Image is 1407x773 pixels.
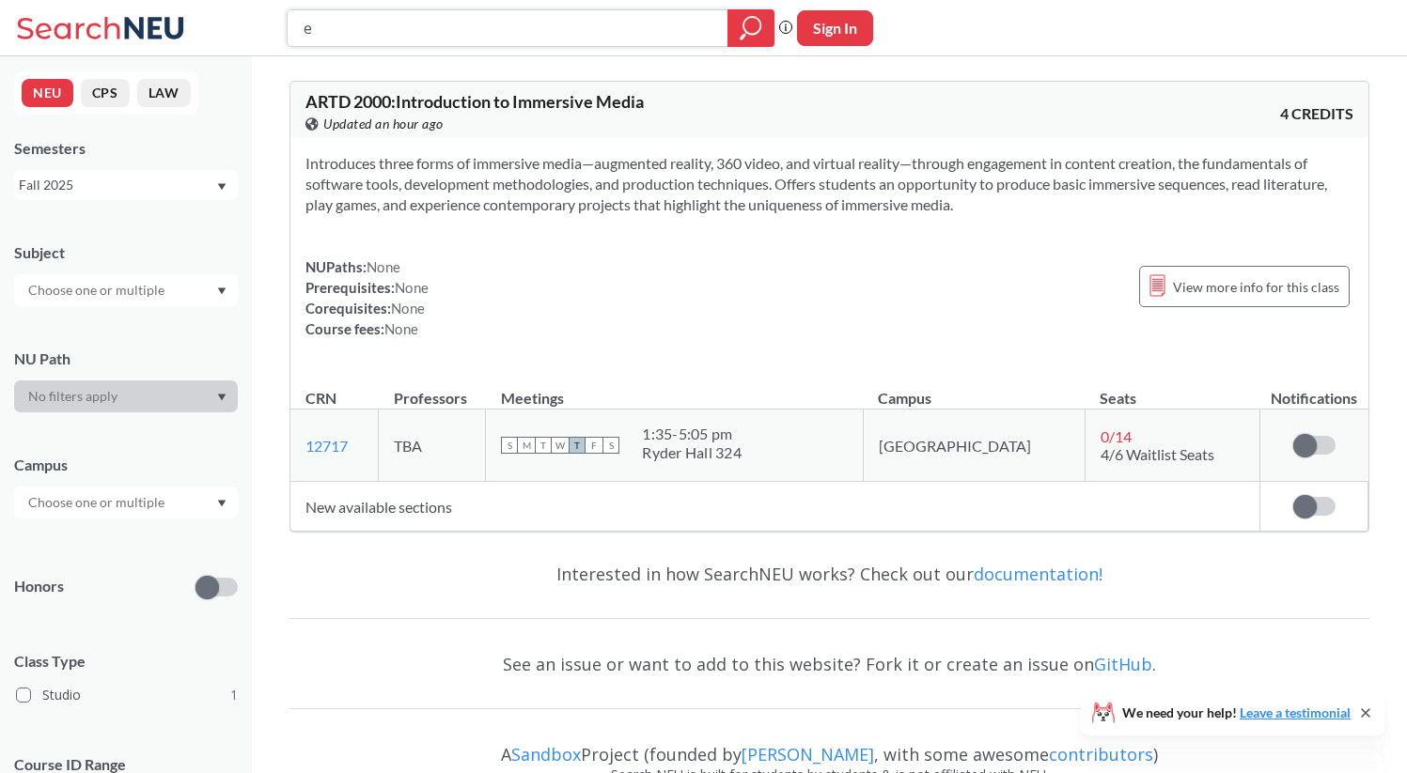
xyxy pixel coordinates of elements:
div: A Project (founded by , with some awesome ) [289,727,1369,765]
span: Class Type [14,651,238,672]
div: See an issue or want to add to this website? Fork it or create an issue on . [289,637,1369,691]
span: 4/6 Waitlist Seats [1101,445,1214,463]
th: Notifications [1260,369,1368,410]
div: Fall 2025Dropdown arrow [14,170,238,200]
span: None [384,320,418,337]
td: TBA [379,410,486,482]
section: Introduces three forms of immersive media—augmented reality, 360 video, and virtual reality—throu... [305,153,1353,215]
span: None [391,300,425,317]
button: NEU [22,79,73,107]
div: Campus [14,455,238,475]
a: contributors [1049,743,1153,765]
button: LAW [137,79,191,107]
svg: Dropdown arrow [217,394,227,401]
div: Interested in how SearchNEU works? Check out our [289,547,1369,601]
span: ARTD 2000 : Introduction to Immersive Media [305,91,644,112]
div: Semesters [14,138,238,159]
button: CPS [81,79,130,107]
th: Professors [379,369,486,410]
div: CRN [305,388,336,409]
div: Ryder Hall 324 [642,443,742,462]
span: We need your help! [1122,706,1351,719]
svg: magnifying glass [740,15,762,41]
input: Class, professor, course number, "phrase" [302,12,714,44]
span: W [552,437,569,454]
p: Honors [14,576,64,597]
div: Dropdown arrow [14,274,238,306]
a: Sandbox [511,743,581,765]
div: NU Path [14,348,238,369]
span: View more info for this class [1173,275,1339,299]
div: NUPaths: Prerequisites: Corequisites: Course fees: [305,256,429,339]
div: magnifying glass [727,9,774,47]
div: Dropdown arrow [14,380,238,412]
th: Campus [863,369,1085,410]
a: 12717 [305,437,348,455]
input: Choose one or multiple [19,279,177,301]
div: Subject [14,242,238,263]
span: 1 [230,685,238,705]
svg: Dropdown arrow [217,287,227,295]
td: [GEOGRAPHIC_DATA] [863,410,1085,482]
a: documentation! [974,563,1102,585]
a: [PERSON_NAME] [742,743,874,765]
label: Studio [16,683,238,707]
span: None [395,279,429,296]
svg: Dropdown arrow [217,500,227,507]
input: Choose one or multiple [19,491,177,514]
span: S [501,437,518,454]
span: Updated an hour ago [323,114,444,134]
div: Fall 2025 [19,175,215,195]
span: F [586,437,602,454]
div: Dropdown arrow [14,487,238,518]
th: Seats [1085,369,1260,410]
span: 0 / 14 [1101,427,1132,445]
span: T [569,437,586,454]
span: M [518,437,535,454]
a: GitHub [1094,653,1152,675]
span: 4 CREDITS [1280,103,1353,124]
td: New available sections [290,482,1260,532]
th: Meetings [486,369,863,410]
div: 1:35 - 5:05 pm [642,425,742,443]
svg: Dropdown arrow [217,183,227,191]
span: None [367,258,400,275]
button: Sign In [797,10,873,46]
span: S [602,437,619,454]
a: Leave a testimonial [1240,704,1351,720]
span: T [535,437,552,454]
